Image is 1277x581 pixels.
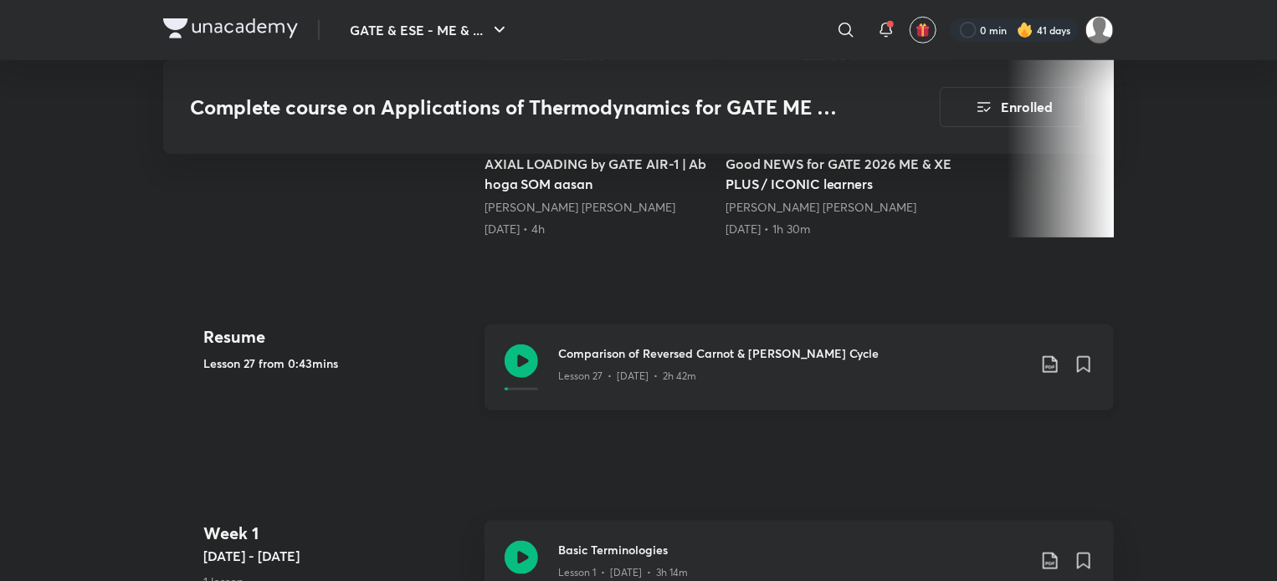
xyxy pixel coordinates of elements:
[558,541,1027,558] h3: Basic Terminologies
[726,154,953,194] h5: Good NEWS for GATE 2026 ME & XE PLUS / ICONIC learners
[485,221,712,237] div: 19th Jul • 4h
[203,354,471,372] h5: Lesson 27 from 0:43mins
[558,344,1027,362] h3: Comparison of Reversed Carnot & [PERSON_NAME] Cycle
[203,546,471,566] h5: [DATE] - [DATE]
[1085,16,1114,44] img: Abhay Raj
[485,199,675,215] a: [PERSON_NAME] [PERSON_NAME]
[915,23,931,38] img: avatar
[940,87,1087,127] button: Enrolled
[163,18,298,43] a: Company Logo
[485,324,1114,431] a: Comparison of Reversed Carnot & [PERSON_NAME] CycleLesson 27 • [DATE] • 2h 42m
[558,565,688,580] p: Lesson 1 • [DATE] • 3h 14m
[726,199,916,215] a: [PERSON_NAME] [PERSON_NAME]
[726,199,953,216] div: Devendra Singh Negi
[726,221,953,237] div: 22nd Jul • 1h 30m
[485,154,712,194] h5: AXIAL LOADING by GATE AIR-1 | Ab hoga SOM aasan
[190,95,845,120] h3: Complete course on Applications of Thermodynamics for GATE ME & XE
[910,17,936,43] button: avatar
[340,13,520,47] button: GATE & ESE - ME & ...
[485,199,712,216] div: Devendra Singh Negi
[163,18,298,38] img: Company Logo
[203,521,471,546] h4: Week 1
[558,369,696,384] p: Lesson 27 • [DATE] • 2h 42m
[1017,22,1033,38] img: streak
[203,324,471,349] h4: Resume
